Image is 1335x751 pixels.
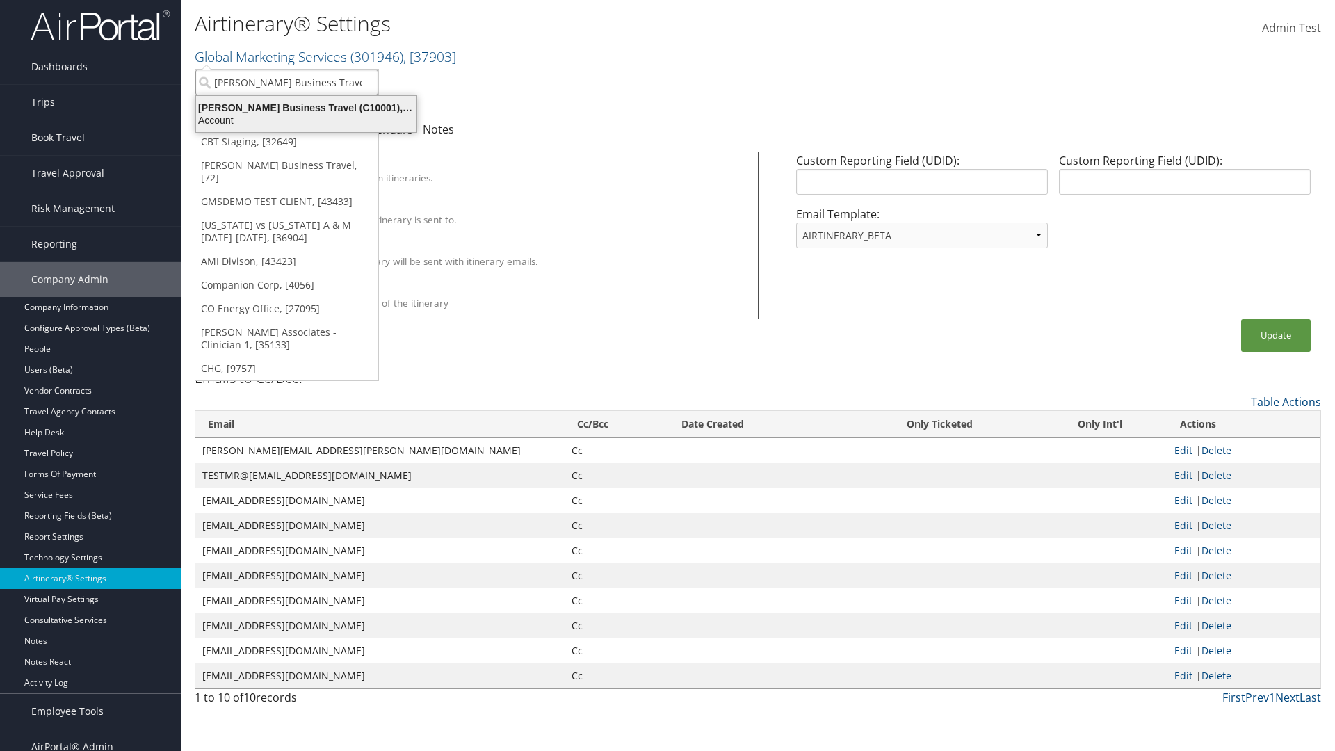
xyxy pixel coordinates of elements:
th: Actions [1167,411,1320,438]
a: Global Marketing Services [195,47,456,66]
td: [PERSON_NAME][EMAIL_ADDRESS][PERSON_NAME][DOMAIN_NAME] [195,438,565,463]
td: Cc [565,563,669,588]
span: 10 [243,690,256,705]
td: | [1167,613,1320,638]
span: Trips [31,85,55,120]
a: [PERSON_NAME] Associates - Clinician 1, [35133] [195,321,378,357]
td: Cc [565,613,669,638]
span: Dashboards [31,49,88,84]
td: [EMAIL_ADDRESS][DOMAIN_NAME] [195,638,565,663]
td: Cc [565,513,669,538]
button: Update [1241,319,1311,352]
a: Delete [1201,494,1231,507]
td: [EMAIL_ADDRESS][DOMAIN_NAME] [195,613,565,638]
div: 1 to 10 of records [195,689,468,713]
th: Only Ticketed: activate to sort column ascending [847,411,1033,438]
td: | [1167,538,1320,563]
span: Travel Approval [31,156,104,191]
td: | [1167,563,1320,588]
td: Cc [565,638,669,663]
a: [US_STATE] vs [US_STATE] A & M [DATE]-[DATE], [36904] [195,213,378,250]
div: Custom Reporting Field (UDID): [1053,152,1316,206]
td: [EMAIL_ADDRESS][DOMAIN_NAME] [195,513,565,538]
span: , [ 37903 ] [403,47,456,66]
td: | [1167,463,1320,488]
a: [PERSON_NAME] Business Travel, [72] [195,154,378,190]
a: Prev [1245,690,1269,705]
a: 1 [1269,690,1275,705]
span: Employee Tools [31,694,104,729]
a: Delete [1201,569,1231,582]
td: Cc [565,663,669,688]
span: Admin Test [1262,20,1321,35]
a: First [1222,690,1245,705]
td: [EMAIL_ADDRESS][DOMAIN_NAME] [195,563,565,588]
th: Email: activate to sort column ascending [195,411,565,438]
a: Calendars [360,122,413,137]
label: A PDF version of the itinerary will be sent with itinerary emails. [259,255,538,268]
a: Delete [1201,594,1231,607]
a: Edit [1174,569,1192,582]
a: Last [1300,690,1321,705]
div: Attach PDF [259,242,741,255]
a: Edit [1174,594,1192,607]
td: [EMAIL_ADDRESS][DOMAIN_NAME] [195,588,565,613]
a: Edit [1174,519,1192,532]
a: AMI Divison, [43423] [195,250,378,273]
span: ( 301946 ) [350,47,403,66]
a: Delete [1201,469,1231,482]
a: Edit [1174,544,1192,557]
a: Delete [1201,669,1231,682]
a: Next [1275,690,1300,705]
td: Cc [565,463,669,488]
a: CHG, [9757] [195,357,378,380]
td: | [1167,638,1320,663]
div: Show Survey [259,284,741,296]
a: CO Energy Office, [27095] [195,297,378,321]
td: Cc [565,438,669,463]
a: Admin Test [1262,7,1321,50]
td: [EMAIL_ADDRESS][DOMAIN_NAME] [195,488,565,513]
a: GMSDEMO TEST CLIENT, [43433] [195,190,378,213]
td: | [1167,588,1320,613]
td: Cc [565,588,669,613]
div: [PERSON_NAME] Business Travel (C10001), [72] [188,102,425,114]
th: Cc/Bcc: activate to sort column ascending [565,411,669,438]
img: airportal-logo.png [31,9,170,42]
td: | [1167,513,1320,538]
input: Search Accounts [195,70,378,95]
a: Table Actions [1251,394,1321,410]
a: CBT Staging, [32649] [195,130,378,154]
a: Edit [1174,469,1192,482]
td: Cc [565,488,669,513]
a: Notes [423,122,454,137]
td: | [1167,663,1320,688]
a: Edit [1174,669,1192,682]
span: Book Travel [31,120,85,155]
span: Risk Management [31,191,115,226]
h1: Airtinerary® Settings [195,9,946,38]
th: Date Created: activate to sort column ascending [669,411,847,438]
td: [EMAIL_ADDRESS][DOMAIN_NAME] [195,538,565,563]
a: Edit [1174,494,1192,507]
span: Company Admin [31,262,108,297]
a: Delete [1201,619,1231,632]
a: Edit [1174,644,1192,657]
td: Cc [565,538,669,563]
span: Reporting [31,227,77,261]
a: Delete [1201,519,1231,532]
a: Edit [1174,444,1192,457]
td: [EMAIL_ADDRESS][DOMAIN_NAME] [195,663,565,688]
td: | [1167,488,1320,513]
td: | [1167,438,1320,463]
th: Only Int'l: activate to sort column ascending [1032,411,1167,438]
div: Email Template: [791,206,1053,259]
div: Account [188,114,425,127]
a: Delete [1201,644,1231,657]
a: Edit [1174,619,1192,632]
td: TESTMR@[EMAIL_ADDRESS][DOMAIN_NAME] [195,463,565,488]
a: Companion Corp, [4056] [195,273,378,297]
a: Delete [1201,544,1231,557]
a: Delete [1201,444,1231,457]
div: Client Name [259,159,741,171]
